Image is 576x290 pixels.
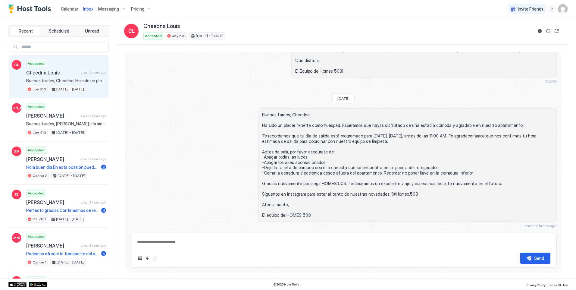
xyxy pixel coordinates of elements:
[526,283,546,287] span: Privacy Policy
[131,6,144,12] span: Pricing
[15,192,18,197] span: IS
[144,255,151,262] button: Quick reply
[26,199,78,205] span: [PERSON_NAME]
[19,28,33,34] span: Recent
[548,283,568,287] span: Terms Of Use
[43,27,75,35] button: Scheduled
[26,156,78,162] span: [PERSON_NAME]
[14,62,19,68] span: CL
[524,223,557,228] span: about 2 hours ago
[26,70,78,76] span: Cheedna Louis
[13,235,20,241] span: MM
[545,27,552,35] button: Sync reservation
[81,114,106,118] span: about 2 hours ago
[76,27,108,35] button: Unread
[83,6,93,11] span: Inbox
[49,28,69,34] span: Scheduled
[8,5,54,14] a: Host Tools Logo
[520,253,550,264] button: Send
[14,278,19,284] span: LM
[28,147,45,153] span: Accepted
[548,5,556,13] div: menu
[33,87,46,92] span: Joy 610
[102,208,105,213] span: 4
[145,33,162,39] span: Accepted
[81,71,106,74] span: about 2 hours ago
[26,78,106,84] span: Buenas tardes, Cheedna, Ha sido un placer tenerte como huésped. Esperamos que hayas disfrutado de...
[58,173,85,178] span: [DATE] - [DATE]
[536,27,543,35] button: Reservation information
[273,282,299,286] span: © 2025 Host Tools
[28,277,45,282] span: Accepted
[526,281,546,288] a: Privacy Policy
[81,157,106,161] span: about 3 hours ago
[26,251,99,257] span: Podemos ofrecerte transporte del aeropuerto hacia el departamento. Quedamos al pendiente de tu re...
[56,216,84,222] span: [DATE] - [DATE]
[10,27,42,35] button: Recent
[56,130,84,135] span: [DATE] - [DATE]
[548,281,568,288] a: Terms Of Use
[61,6,78,12] a: Calendar
[2,105,32,111] span: [PERSON_NAME]
[26,121,106,127] span: Buenas tardes, [PERSON_NAME], Ha sido un placer tenerte como huésped. Esperamos que hayas disfrut...
[337,96,349,101] span: [DATE]
[33,216,46,222] span: PT 708
[26,243,78,249] span: [PERSON_NAME]
[81,200,106,204] span: about 3 hours ago
[545,79,557,84] span: [DATE]
[28,234,45,239] span: Accepted
[518,6,543,12] span: Invite Friends
[19,42,108,52] input: Input Field
[33,173,47,178] span: Caribe 2
[8,25,109,37] div: tab-group
[33,260,46,265] span: Caribe 1
[56,87,84,92] span: [DATE] - [DATE]
[558,4,568,14] div: User profile
[172,33,186,39] span: Joy 610
[8,282,27,287] a: App Store
[28,104,45,109] span: Accepted
[102,251,105,256] span: 3
[26,208,99,213] span: Perfecto gracias Confirmamos de recibido
[196,33,224,39] span: [DATE] - [DATE]
[33,130,46,135] span: Joy 410
[553,27,560,35] button: Open reservation
[81,244,106,247] span: about 3 hours ago
[85,28,99,34] span: Unread
[61,6,78,11] span: Calendar
[26,165,99,170] span: Hola buen dia En esta ocasión puedes salir una hora mas tarde. [GEOGRAPHIC_DATA]
[26,113,78,119] span: [PERSON_NAME]
[57,260,84,265] span: [DATE] - [DATE]
[143,23,180,30] span: Cheedna Louis
[28,191,45,196] span: Accepted
[83,6,93,12] a: Inbox
[262,112,553,218] span: Buenas tardes, Cheedna, Ha sido un placer tenerte como huésped. Esperamos que hayas disfrutado de...
[28,61,45,66] span: Accepted
[128,27,135,35] span: CL
[136,255,144,262] button: Upload image
[534,255,544,261] div: Send
[29,282,47,287] a: Google Play Store
[102,165,105,169] span: 2
[98,6,119,12] span: Messaging
[14,149,20,154] span: DM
